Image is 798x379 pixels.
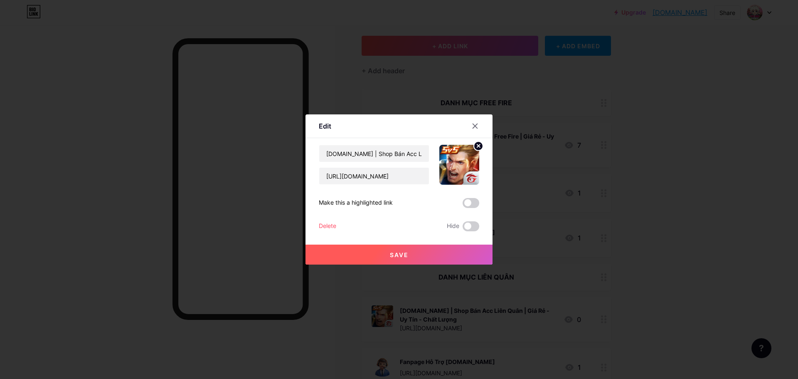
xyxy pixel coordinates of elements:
[319,198,393,208] div: Make this a highlighted link
[319,168,429,184] input: URL
[319,145,429,162] input: Title
[319,121,331,131] div: Edit
[439,145,479,185] img: link_thumbnail
[390,251,409,258] span: Save
[305,245,493,265] button: Save
[447,221,459,231] span: Hide
[319,221,336,231] div: Delete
